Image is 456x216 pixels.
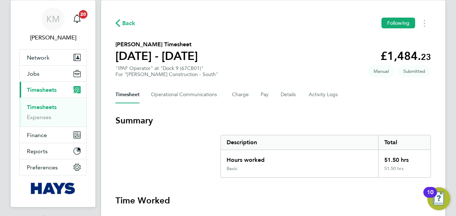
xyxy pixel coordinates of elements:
[281,86,297,103] button: Details
[115,115,431,126] h3: Summary
[20,98,86,127] div: Timesheets
[115,65,218,78] div: "IPAF Operator" at "Dock 9 (67CB01)"
[31,183,76,194] img: hays-logo-retina.png
[368,65,395,77] span: This timesheet was manually created.
[19,33,87,42] span: Katie McPherson
[20,127,86,143] button: Finance
[115,86,139,103] button: Timesheet
[380,49,431,63] app-decimal: £1,484.
[122,19,136,28] span: Back
[20,66,86,81] button: Jobs
[387,20,409,26] span: Following
[20,82,86,98] button: Timesheets
[381,18,415,28] button: Following
[427,187,450,210] button: Open Resource Center, 10 new notifications
[46,14,60,24] span: KM
[115,49,198,63] h1: [DATE] - [DATE]
[398,65,431,77] span: This timesheet is Submitted.
[227,166,237,172] div: Basic
[27,86,57,93] span: Timesheets
[27,70,39,77] span: Jobs
[115,195,431,206] h3: Time Worked
[151,86,220,103] button: Operational Communications
[378,150,431,166] div: 51.50 hrs
[378,166,431,177] div: 51.50 hrs
[418,18,431,29] button: Timesheets Menu
[220,135,431,178] div: Summary
[27,148,48,155] span: Reports
[27,54,49,61] span: Network
[19,8,87,42] a: KM[PERSON_NAME]
[20,143,86,159] button: Reports
[20,50,86,65] button: Network
[27,132,47,138] span: Finance
[79,10,87,19] span: 20
[115,19,136,28] button: Back
[378,135,431,150] div: Total
[11,0,95,207] nav: Main navigation
[27,114,51,121] a: Expenses
[115,40,198,49] h2: [PERSON_NAME] Timesheet
[261,86,269,103] button: Pay
[27,104,57,111] a: Timesheets
[27,164,58,171] span: Preferences
[115,71,218,78] div: For "[PERSON_NAME] Construction - South"
[421,52,431,62] span: 23
[221,150,378,166] div: Hours worked
[70,8,84,30] a: 20
[221,135,378,150] div: Description
[20,159,86,175] button: Preferences
[309,86,339,103] button: Activity Logs
[19,183,87,194] a: Go to home page
[427,192,433,202] div: 10
[232,86,249,103] button: Charge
